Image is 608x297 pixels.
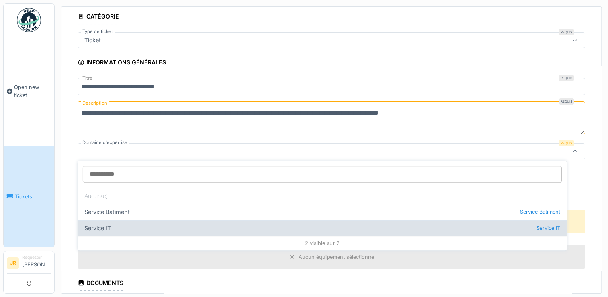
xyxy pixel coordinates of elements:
[14,83,51,99] span: Open new ticket
[559,98,574,105] div: Requis
[536,224,560,232] span: Service IT
[559,75,574,81] div: Requis
[559,29,574,35] div: Requis
[4,37,54,146] a: Open new ticket
[299,253,374,261] div: Aucun équipement sélectionné
[78,56,166,70] div: Informations générales
[81,28,115,35] label: Type de ticket
[17,8,41,32] img: Badge_color-CXgf-gQk.svg
[78,277,123,291] div: Documents
[22,254,51,260] div: Requester
[520,208,560,216] span: Service Batiment
[81,98,109,108] label: Description
[22,254,51,272] li: [PERSON_NAME]
[78,236,567,250] div: 2 visible sur 2
[78,204,567,220] div: Service Batiment
[78,10,119,24] div: Catégorie
[78,188,567,204] div: Aucun(e)
[15,193,51,200] span: Tickets
[78,220,567,236] div: Service IT
[81,36,104,45] div: Ticket
[4,146,54,247] a: Tickets
[559,140,574,146] div: Requis
[7,254,51,274] a: JR Requester[PERSON_NAME]
[7,257,19,269] li: JR
[81,75,94,82] label: Titre
[81,139,129,146] label: Domaine d'expertise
